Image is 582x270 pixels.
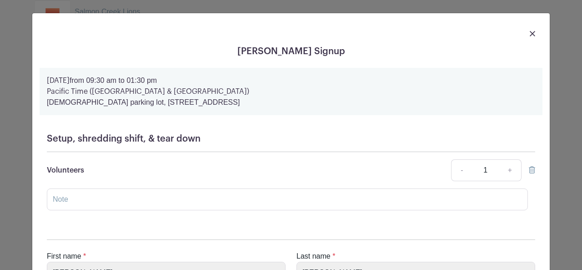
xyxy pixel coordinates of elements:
a: + [499,159,522,181]
img: close_button-5f87c8562297e5c2d7936805f587ecaba9071eb48480494691a3f1689db116b3.svg [530,31,535,36]
a: - [451,159,472,181]
label: Last name [296,251,331,262]
p: [DEMOGRAPHIC_DATA] parking lot, [STREET_ADDRESS] [47,97,535,108]
h5: [PERSON_NAME] Signup [40,46,542,57]
input: Note [47,188,528,210]
h5: Setup, shredding shift, & tear down [47,133,535,144]
span: Volunteers [47,167,84,174]
strong: [DATE] [47,77,70,84]
p: from 09:30 am to 01:30 pm [47,75,535,86]
strong: Pacific Time ([GEOGRAPHIC_DATA] & [GEOGRAPHIC_DATA]) [47,88,249,95]
label: First name [47,251,81,262]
